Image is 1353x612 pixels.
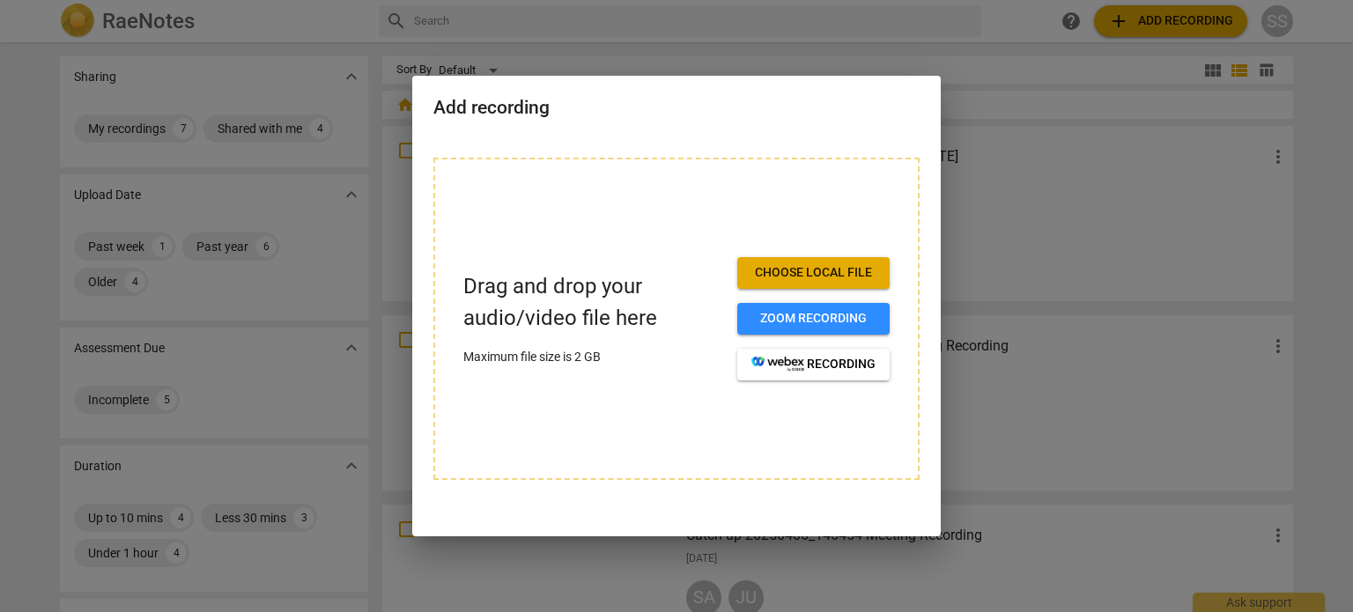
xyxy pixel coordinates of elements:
[433,97,920,119] h2: Add recording
[751,356,876,373] span: recording
[751,264,876,282] span: Choose local file
[751,310,876,328] span: Zoom recording
[463,271,723,333] p: Drag and drop your audio/video file here
[737,257,890,289] button: Choose local file
[737,303,890,335] button: Zoom recording
[737,349,890,380] button: recording
[463,348,723,366] p: Maximum file size is 2 GB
